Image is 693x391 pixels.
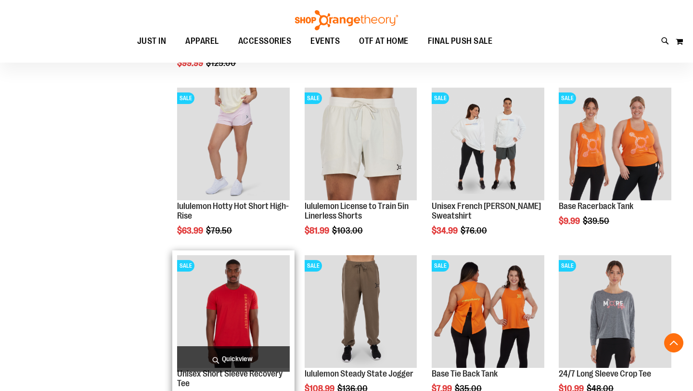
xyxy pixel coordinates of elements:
span: EVENTS [310,30,340,52]
a: Product image for Unisex Short Sleeve Recovery TeeSALE [177,255,290,369]
span: $99.99 [177,58,205,68]
a: Product image for Base Racerback TankSALE [559,88,671,202]
a: Unisex French Terry Crewneck Sweatshirt primary imageSALE [432,88,544,202]
a: JUST IN [128,30,176,52]
a: lululemon Hotty Hot Short High-RiseSALE [177,88,290,202]
span: $79.50 [206,226,233,235]
div: product [172,83,295,260]
img: lululemon Steady State Jogger [305,255,417,368]
img: Product image for Base Racerback Tank [559,88,671,200]
img: lululemon Hotty Hot Short High-Rise [177,88,290,200]
span: $81.99 [305,226,331,235]
div: product [300,83,422,260]
a: lululemon License to Train 5in Linerless Shorts [305,201,409,221]
span: $39.50 [583,216,611,226]
div: product [427,83,549,260]
a: Base Racerback Tank [559,201,633,211]
span: FINAL PUSH SALE [428,30,493,52]
span: SALE [177,260,194,272]
a: Unisex French [PERSON_NAME] Sweatshirt [432,201,541,221]
span: SALE [559,260,576,272]
span: APPAREL [185,30,219,52]
a: APPAREL [176,30,229,52]
a: 24/7 Long Sleeve Crop Tee [559,369,651,378]
a: lululemon Steady State Jogger [305,369,413,378]
span: SALE [305,260,322,272]
img: Unisex French Terry Crewneck Sweatshirt primary image [432,88,544,200]
span: $76.00 [461,226,488,235]
span: SALE [432,260,449,272]
img: Product image for 24/7 Long Sleeve Crop Tee [559,255,671,368]
a: ACCESSORIES [229,30,301,52]
a: OTF AT HOME [349,30,418,52]
span: $63.99 [177,226,205,235]
img: Product image for Base Tie Back Tank [432,255,544,368]
span: $103.00 [332,226,364,235]
img: lululemon License to Train 5in Linerless Shorts [305,88,417,200]
a: lululemon Hotty Hot Short High-Rise [177,201,289,221]
img: Shop Orangetheory [294,10,399,30]
a: Base Tie Back Tank [432,369,498,378]
a: lululemon License to Train 5in Linerless ShortsSALE [305,88,417,202]
span: SALE [305,92,322,104]
span: JUST IN [137,30,167,52]
span: SALE [177,92,194,104]
a: Quickview [177,346,290,372]
a: FINAL PUSH SALE [418,30,502,52]
span: ACCESSORIES [238,30,292,52]
a: Unisex Short Sleeve Recovery Tee [177,369,282,388]
div: product [554,83,676,250]
span: $9.99 [559,216,581,226]
span: $125.00 [206,58,237,68]
a: Product image for 24/7 Long Sleeve Crop TeeSALE [559,255,671,369]
span: SALE [559,92,576,104]
a: lululemon Steady State JoggerSALE [305,255,417,369]
a: Product image for Base Tie Back TankSALE [432,255,544,369]
span: $34.99 [432,226,459,235]
span: SALE [432,92,449,104]
button: Back To Top [664,333,683,352]
span: OTF AT HOME [359,30,409,52]
a: EVENTS [301,30,349,52]
img: Product image for Unisex Short Sleeve Recovery Tee [177,255,290,368]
